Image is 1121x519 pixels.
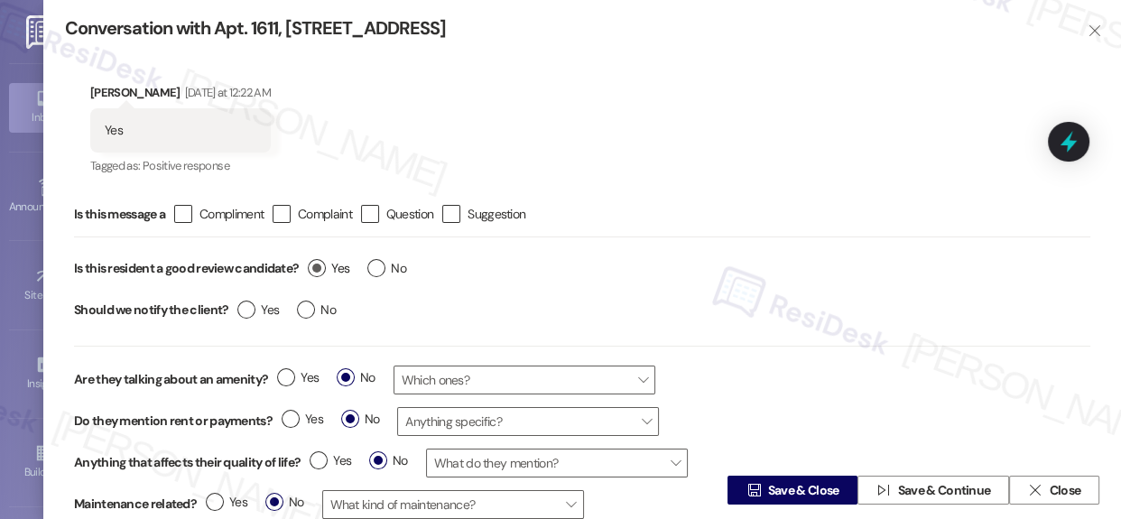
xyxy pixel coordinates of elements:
[143,158,229,173] span: Positive response
[768,481,839,500] span: Save & Close
[337,368,375,387] span: No
[394,366,655,394] span: Which ones?
[74,453,301,472] label: Anything that affects their quality of life?
[369,451,408,470] span: No
[199,205,264,223] span: Compliment
[727,476,857,505] button: Save & Close
[65,16,1058,41] div: Conversation with Apt. 1611, [STREET_ADDRESS]
[876,483,890,497] i: 
[310,451,351,470] span: Yes
[105,121,123,140] div: Yes
[181,83,271,102] div: [DATE] at 12:22 AM
[237,301,279,320] span: Yes
[1028,483,1042,497] i: 
[857,476,1009,505] button: Save & Continue
[308,259,349,278] span: Yes
[898,481,991,500] span: Save & Continue
[341,410,380,429] span: No
[90,83,271,108] div: [PERSON_NAME]
[1049,481,1080,500] span: Close
[386,205,433,223] span: Question
[397,407,659,436] span: Anything specific?
[74,205,165,224] span: Is this message a
[74,296,228,324] label: Should we notify the client?
[282,410,323,429] span: Yes
[426,449,688,477] span: What do they mention?
[90,153,271,179] div: Tagged as:
[367,259,406,278] span: No
[468,205,525,223] span: Suggestion
[297,301,336,320] span: No
[74,370,268,389] label: Are they talking about an amenity?
[746,483,760,497] i: 
[298,205,352,223] span: Complaint
[1009,476,1099,505] button: Close
[74,412,273,431] label: Do they mention rent or payments?
[1088,23,1101,38] i: 
[277,368,319,387] span: Yes
[74,255,299,283] label: Is this resident a good review candidate?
